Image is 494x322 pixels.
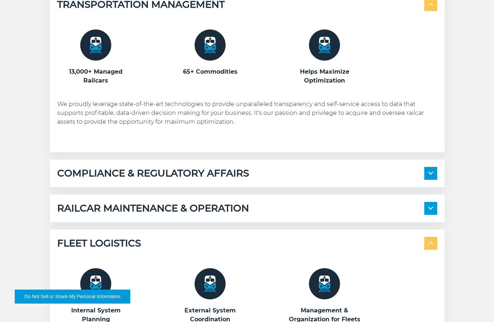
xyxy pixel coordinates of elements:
[428,3,433,6] img: arrow
[57,167,249,180] h5: COMPLIANCE & REGULATORY AFFAIRS
[57,67,135,85] h3: 13,000+ Managed Railcars
[57,237,141,250] h5: FLEET LOGISTICS
[15,290,130,304] button: Do Not Sell or Share My Personal Information
[57,100,437,126] p: We proudly leverage state-of-the-art technologies to provide unparalleled transparency and self-s...
[286,67,363,85] h3: Helps Maximize Optimization
[172,67,249,76] h3: 65+ Commodities
[428,242,433,245] img: arrow
[428,207,433,210] img: arrow
[428,172,433,175] img: arrow
[57,202,249,215] h5: RAILCAR MAINTENANCE & OPERATION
